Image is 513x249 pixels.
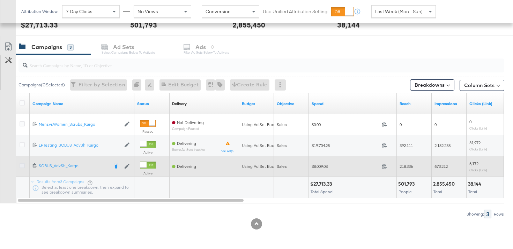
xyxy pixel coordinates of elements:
[311,189,333,194] span: Total Spend
[18,82,65,88] div: Campaigns ( 0 Selected)
[39,142,121,148] a: LPTesting_SCBUS_AdvSh_Kargo
[32,101,132,107] a: Your campaign name.
[398,181,417,187] div: 501,793
[177,120,204,125] span: Not Delivering
[400,122,402,127] span: 0
[242,164,281,169] div: Using Ad Set Budget
[400,101,429,107] a: The number of people your ad was served to.
[132,79,145,91] div: 0
[460,80,504,91] button: Column Sets
[277,164,287,169] span: Sales
[310,181,334,187] div: $27,713.33
[469,140,481,145] span: 31,972
[67,44,74,50] div: 3
[410,79,454,91] button: Breakdowns
[39,142,121,148] div: LPTesting_SCBUS_AdvSh_Kargo
[337,20,360,30] div: 38,144
[466,212,484,217] div: Showing:
[433,181,457,187] div: 2,855,450
[277,101,306,107] a: Your campaign's objective.
[468,189,477,194] span: Total
[469,119,471,124] span: 0
[434,143,451,148] span: 2,182,238
[375,8,423,15] span: Last Week (Mon - Sun)
[399,189,412,194] span: People
[21,9,59,14] div: Attribution Window:
[206,8,231,15] span: Conversion
[232,20,265,30] div: 2,855,450
[400,143,413,148] span: 392,111
[177,164,196,169] span: Delivering
[28,56,461,69] input: Search Campaigns by Name, ID or Objective
[31,43,62,51] div: Campaigns
[66,8,92,15] span: 7 Day Clicks
[312,122,379,127] span: $0.00
[469,168,487,172] sub: Clicks (Link)
[39,163,109,169] div: SCBUS_AdvSh_Kargo
[263,8,328,15] label: Use Unified Attribution Setting:
[172,101,187,107] a: Reflects the ability of your Ad Campaign to achieve delivery based on ad states, schedule and bud...
[433,189,442,194] span: Total
[469,147,487,151] sub: Clicks (Link)
[39,122,121,127] div: MensvsWomen_Scrubs_Kargo
[137,101,166,107] a: Shows the current state of your Ad Campaign.
[469,161,478,166] span: 6,172
[312,143,379,148] span: $19,704.25
[242,122,281,127] div: Using Ad Set Budget
[172,127,204,131] sub: Campaign Paused
[172,148,205,151] sub: Some Ad Sets Inactive
[242,101,271,107] a: The maximum amount you're willing to spend on your ads, on average each day or over the lifetime ...
[493,212,504,217] div: Rows
[312,101,394,107] a: The total amount spent to date.
[434,101,464,107] a: The number of times your ad was served. On mobile apps an ad is counted as served the first time ...
[177,141,196,146] span: Delivering
[312,164,379,169] span: $8,009.08
[140,171,156,176] label: Active
[469,126,487,130] sub: Clicks (Link)
[21,20,58,30] div: $27,713.33
[434,164,448,169] span: 673,212
[140,150,156,155] label: Active
[172,101,187,107] div: Delivery
[434,122,437,127] span: 0
[140,129,156,134] label: Paused
[277,122,287,127] span: Sales
[468,181,483,187] div: 38,144
[39,163,109,170] a: SCBUS_AdvSh_Kargo
[277,143,287,148] span: Sales
[137,8,158,15] span: No Views
[242,143,281,148] div: Using Ad Set Budget
[400,164,413,169] span: 218,336
[484,210,491,218] div: 3
[39,122,121,127] a: MensvsWomen_Scrubs_Kargo
[130,20,157,30] div: 501,793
